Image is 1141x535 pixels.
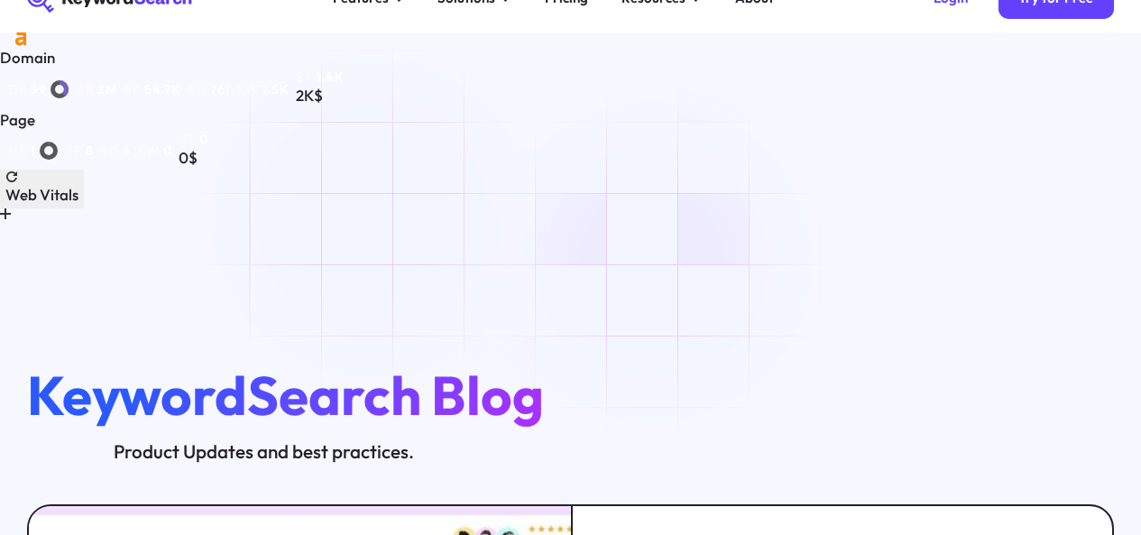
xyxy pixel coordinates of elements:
span: ur [9,143,27,158]
a: rd4 [100,143,131,158]
span: 39 [31,82,46,97]
a: st1.4K [296,69,344,84]
span: st [296,69,312,84]
span: Web Vitals [5,185,78,204]
a: st0 [179,132,207,146]
span: 2M [97,82,116,97]
span: 0 [199,132,208,146]
span: ar [76,82,94,97]
span: 761 [210,82,230,97]
a: kw1.5K [237,82,289,97]
a: kw0 [138,143,171,158]
span: 1.5K [262,82,289,97]
a: ur1 [9,142,58,160]
span: kw [237,82,258,97]
span: rd [189,82,207,97]
span: 4 [123,143,132,158]
a: dr39 [9,80,69,98]
div: 0$ [179,146,207,170]
span: st [179,132,195,146]
span: kw [138,143,159,158]
span: KeywordSearch Blog [27,361,544,429]
span: 0 [163,143,172,158]
span: 1 [31,143,36,158]
a: rp8 [65,143,93,158]
p: Product Updates and best practices. [27,438,501,464]
a: rd761 [189,82,231,97]
span: dr [9,82,27,97]
span: 54.7K [144,82,181,97]
span: 8 [86,143,94,158]
span: rd [100,143,118,158]
span: rp [124,82,141,97]
span: 1.4K [317,69,345,84]
span: rp [65,143,81,158]
div: 2K$ [296,84,344,107]
a: rp54.7K [124,82,181,97]
a: ar2M [76,82,117,97]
